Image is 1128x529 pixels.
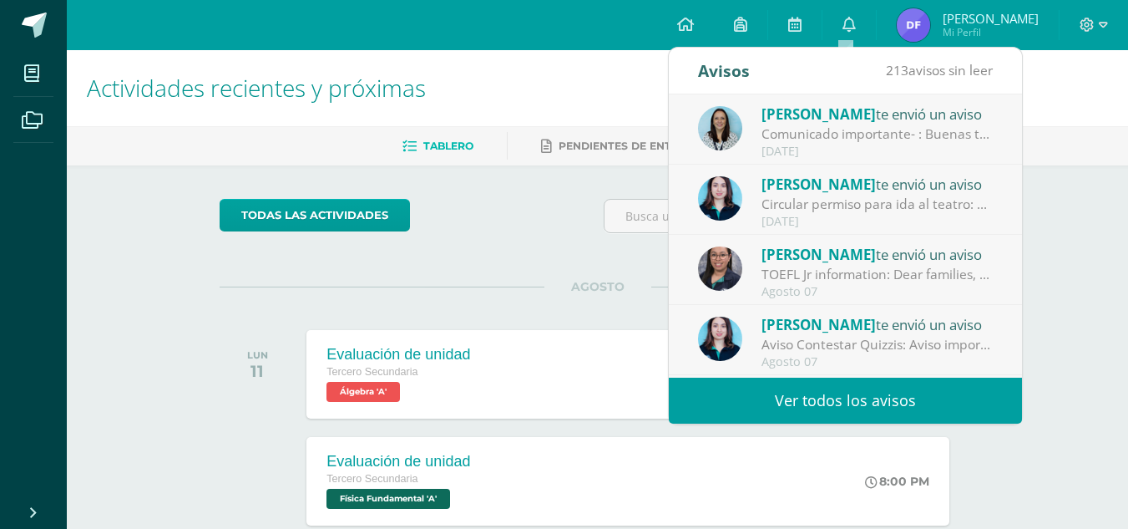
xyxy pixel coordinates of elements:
[247,349,268,361] div: LUN
[669,378,1022,424] a: Ver todos los avisos
[943,25,1039,39] span: Mi Perfil
[326,489,450,509] span: Física Fundamental 'A'
[247,361,268,381] div: 11
[698,48,750,94] div: Avisos
[865,474,929,489] div: 8:00 PM
[761,104,876,124] span: [PERSON_NAME]
[886,61,908,79] span: 213
[541,133,701,160] a: Pendientes de entrega
[761,215,994,229] div: [DATE]
[698,317,742,361] img: cccdcb54ef791fe124cc064e0dd18e00.png
[698,176,742,221] img: cccdcb54ef791fe124cc064e0dd18e00.png
[559,140,701,152] span: Pendientes de entrega
[698,106,742,150] img: aed16db0a88ebd6752f21681ad1200a1.png
[761,175,876,194] span: [PERSON_NAME]
[761,335,994,354] div: Aviso Contestar Quizzis: Aviso importante para 9no grado 📢 Chicos, les recuerdo que deben realiza...
[943,10,1039,27] span: [PERSON_NAME]
[761,145,994,159] div: [DATE]
[220,199,410,231] a: todas las Actividades
[761,355,994,369] div: Agosto 07
[897,8,930,42] img: 9d022c5248e8a7fdef917b45576e1163.png
[326,453,470,471] div: Evaluación de unidad
[326,382,400,402] span: Álgebra 'A'
[761,173,994,195] div: te envió un aviso
[761,265,994,284] div: TOEFL Jr information: Dear families, This is a reminder that the TOEFL Junior tests are coming ne...
[698,247,742,291] img: 6fb385528ffb729c9b944b13f11ee051.png
[402,133,473,160] a: Tablero
[761,245,876,264] span: [PERSON_NAME]
[544,279,651,294] span: AGOSTO
[87,72,426,104] span: Actividades recientes y próximas
[326,346,470,364] div: Evaluación de unidad
[326,366,417,378] span: Tercero Secundaria
[886,61,993,79] span: avisos sin leer
[761,125,994,144] div: Comunicado importante- : Buenas tardes estimados padres de familia, Les compartimos información i...
[761,103,994,125] div: te envió un aviso
[761,243,994,265] div: te envió un aviso
[761,195,994,214] div: Circular permiso para ida al teatro: 📢 Recordatorio Estimados estudiantes, se les recuerda que el...
[326,473,417,485] span: Tercero Secundaria
[761,313,994,335] div: te envió un aviso
[604,200,974,232] input: Busca una actividad próxima aquí...
[761,315,876,334] span: [PERSON_NAME]
[423,140,473,152] span: Tablero
[761,285,994,299] div: Agosto 07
